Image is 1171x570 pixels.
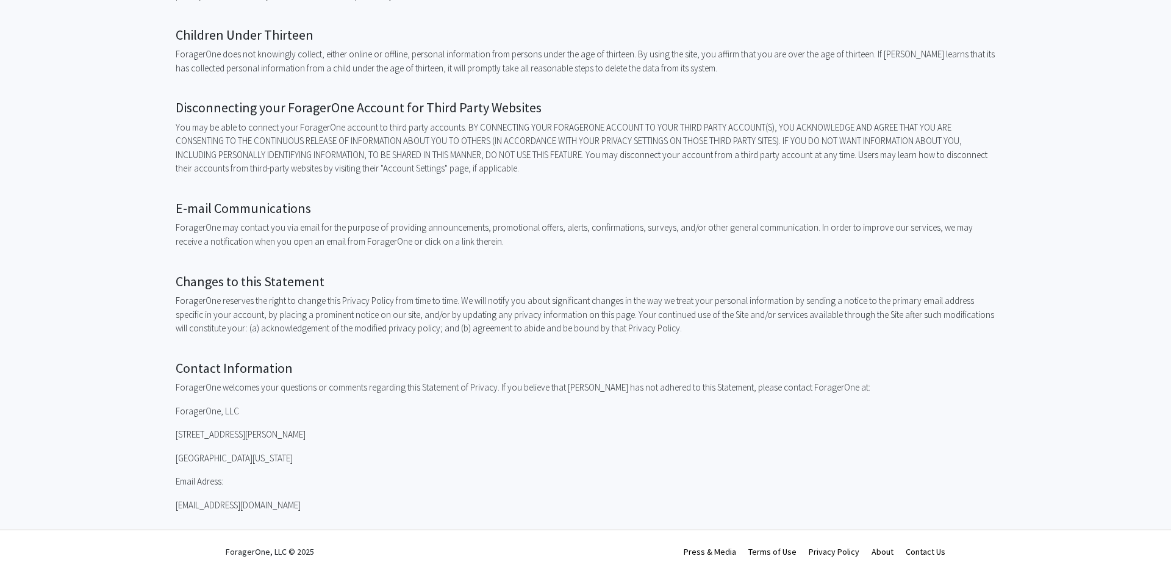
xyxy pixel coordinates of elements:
a: Privacy Policy [809,546,859,557]
h2: Disconnecting your ForagerOne Account for Third Party Websites [176,99,995,115]
p: [STREET_ADDRESS][PERSON_NAME] [176,428,995,442]
p: Email Adress: [176,475,995,489]
a: About [872,546,893,557]
h2: Children Under Thirteen [176,27,995,43]
p: ForagerOne may contact you via email for the purpose of providing announcements, promotional offe... [176,221,995,248]
p: ForagerOne, LLC [176,405,995,419]
p: [EMAIL_ADDRESS][DOMAIN_NAME] [176,499,995,513]
a: Terms of Use [748,546,797,557]
a: Press & Media [684,546,736,557]
h2: Changes to this Statement [176,273,995,289]
a: Contact Us [906,546,945,557]
p: You may be able to connect your ForagerOne account to third party accounts. BY CONNECTING YOUR FO... [176,121,995,176]
p: ForagerOne reserves the right to change this Privacy Policy from time to time. We will notify you... [176,294,995,336]
p: ForagerOne welcomes your questions or comments regarding this Statement of Privacy. If you believ... [176,381,995,395]
p: ForagerOne does not knowingly collect, either online or offline, personal information from person... [176,48,995,75]
h2: Contact Information [176,360,995,376]
h2: E-mail Communications [176,200,995,216]
p: [GEOGRAPHIC_DATA][US_STATE] [176,452,995,466]
iframe: Chat [9,515,52,561]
